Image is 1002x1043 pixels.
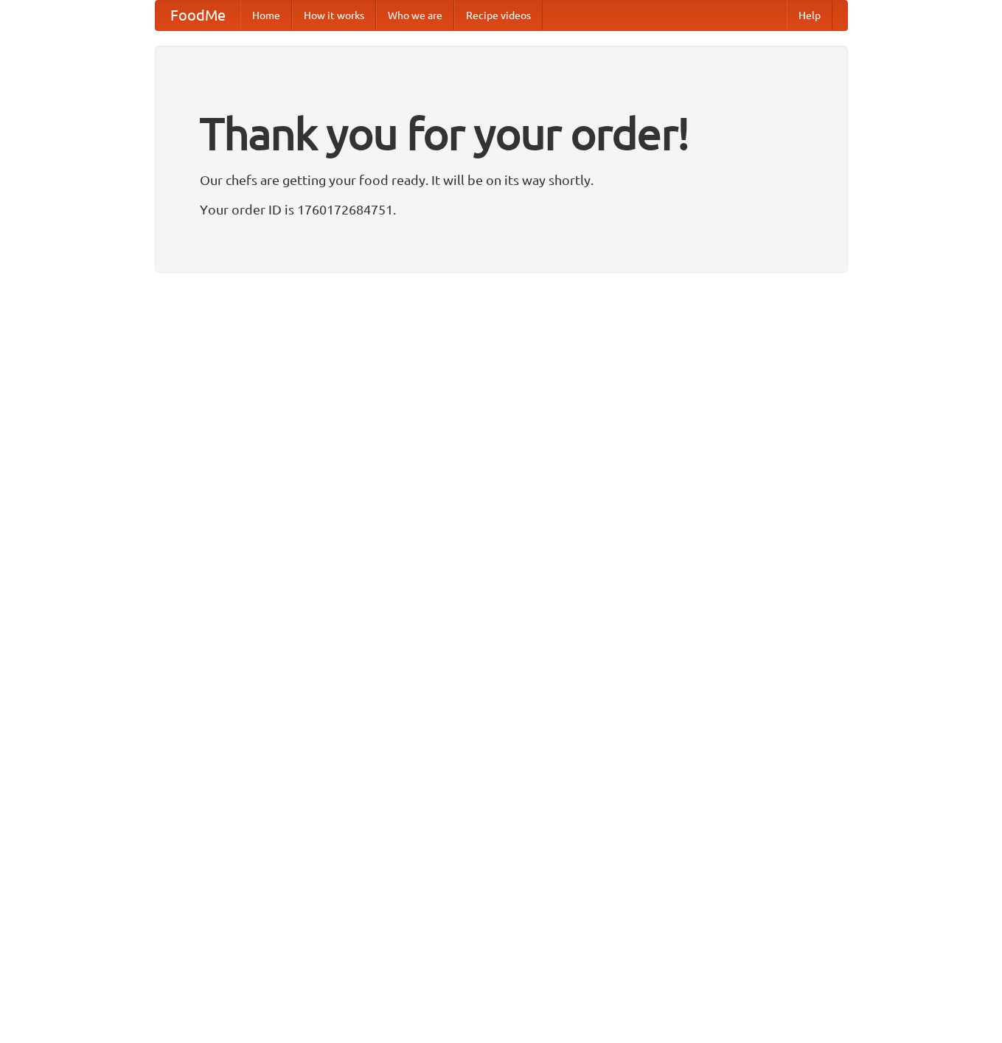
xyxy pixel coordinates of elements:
p: Our chefs are getting your food ready. It will be on its way shortly. [200,169,803,191]
a: FoodMe [156,1,240,30]
a: Recipe videos [454,1,543,30]
a: Help [787,1,832,30]
a: Who we are [376,1,454,30]
h1: Thank you for your order! [200,98,803,169]
p: Your order ID is 1760172684751. [200,198,803,220]
a: Home [240,1,292,30]
a: How it works [292,1,376,30]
